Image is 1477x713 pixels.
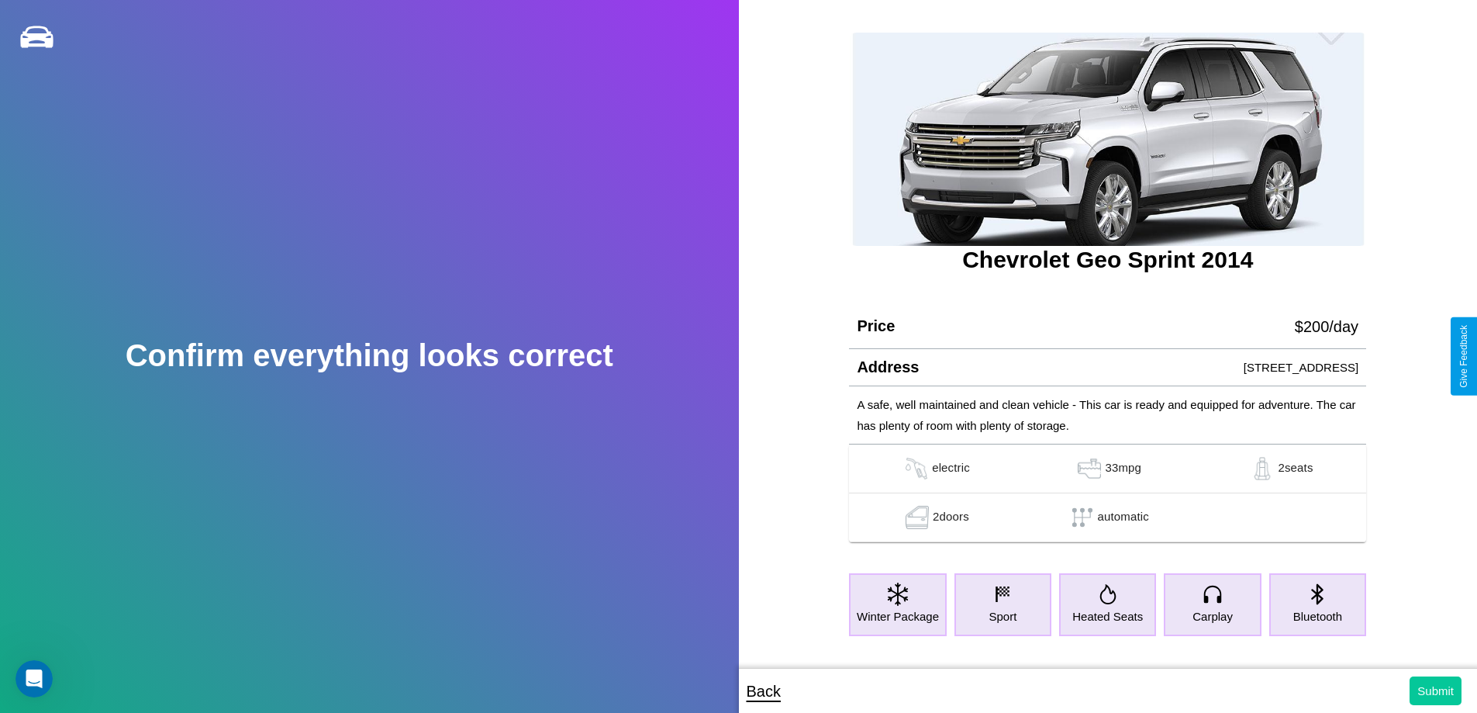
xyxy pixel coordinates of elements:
p: 2 seats [1278,457,1313,480]
h4: Address [857,358,919,376]
p: electric [932,457,970,480]
img: gas [1074,457,1105,480]
button: Submit [1410,677,1461,705]
p: Heated Seats [1072,606,1143,627]
h2: Confirm everything looks correct [126,338,613,373]
div: Give Feedback [1458,325,1469,388]
p: A safe, well maintained and clean vehicle - This car is ready and equipped for adventure. The car... [857,394,1358,436]
p: [STREET_ADDRESS] [1244,357,1358,378]
p: 33 mpg [1105,457,1141,480]
iframe: Intercom live chat [16,660,53,697]
p: $ 200 /day [1295,313,1358,341]
p: automatic [1098,506,1149,529]
img: gas [901,457,932,480]
p: Carplay [1192,606,1233,627]
table: simple table [849,445,1366,542]
img: gas [902,506,933,529]
p: Sport [989,606,1016,627]
img: gas [1247,457,1278,480]
p: 2 doors [933,506,969,529]
p: Bluetooth [1293,606,1342,627]
h3: Chevrolet Geo Sprint 2014 [849,247,1366,273]
p: Winter Package [857,606,939,627]
h4: Price [857,317,895,335]
p: Back [747,677,781,705]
